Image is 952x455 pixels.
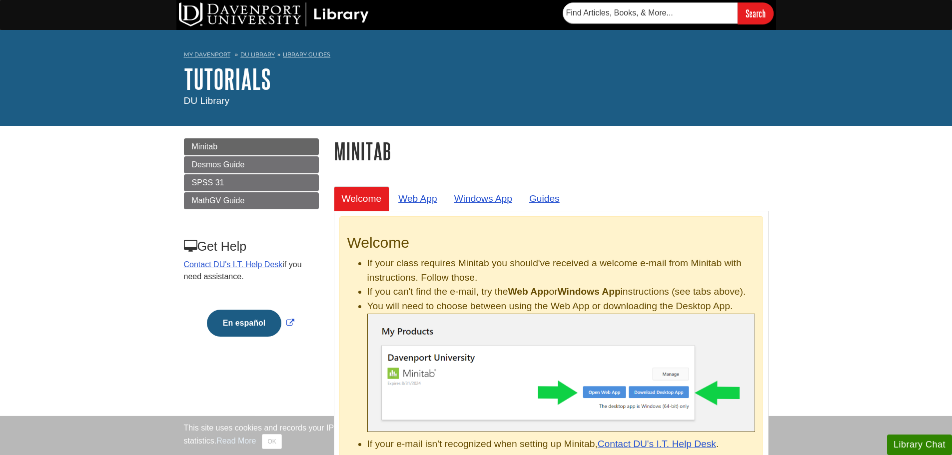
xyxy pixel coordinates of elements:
[563,2,738,23] input: Find Articles, Books, & More...
[347,234,755,251] h2: Welcome
[184,192,319,209] a: MathGV Guide
[283,51,330,58] a: Library Guides
[521,186,568,211] a: Guides
[204,319,297,327] a: Link opens in new window
[446,186,520,211] a: Windows App
[179,2,369,26] img: DU Library
[184,138,319,354] div: Guide Page Menu
[334,138,769,164] h1: Minitab
[184,138,319,155] a: Minitab
[240,51,275,58] a: DU Library
[367,299,755,432] li: You will need to choose between using the Web App or downloading the Desktop App.
[563,2,774,24] form: Searches DU Library's articles, books, and more
[184,50,230,59] a: My Davenport
[192,160,245,169] span: Desmos Guide
[262,434,281,449] button: Close
[184,239,318,254] h3: Get Help
[367,314,755,432] img: Minitab .exe file finished downloaded
[184,422,769,449] div: This site uses cookies and records your IP address for usage statistics. Additionally, we use Goo...
[184,95,230,106] span: DU Library
[367,285,755,299] li: If you can't find the e-mail, try the or instructions (see tabs above).
[367,437,755,452] li: If your e-mail isn't recognized when setting up Minitab, .
[738,2,774,24] input: Search
[192,178,224,187] span: SPSS 31
[184,63,271,94] a: Tutorials
[598,439,716,449] a: Contact DU's I.T. Help Desk
[216,437,256,445] a: Read More
[184,259,318,283] p: if you need assistance.
[184,260,283,269] a: Contact DU's I.T. Help Desk
[367,256,755,285] li: If your class requires Minitab you should've received a welcome e-mail from Minitab with instruct...
[334,186,390,211] a: Welcome
[558,286,621,297] b: Windows App
[390,186,445,211] a: Web App
[207,310,281,337] button: En español
[192,142,218,151] span: Minitab
[184,156,319,173] a: Desmos Guide
[508,286,549,297] b: Web App
[184,48,769,64] nav: breadcrumb
[192,196,245,205] span: MathGV Guide
[184,174,319,191] a: SPSS 31
[887,435,952,455] button: Library Chat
